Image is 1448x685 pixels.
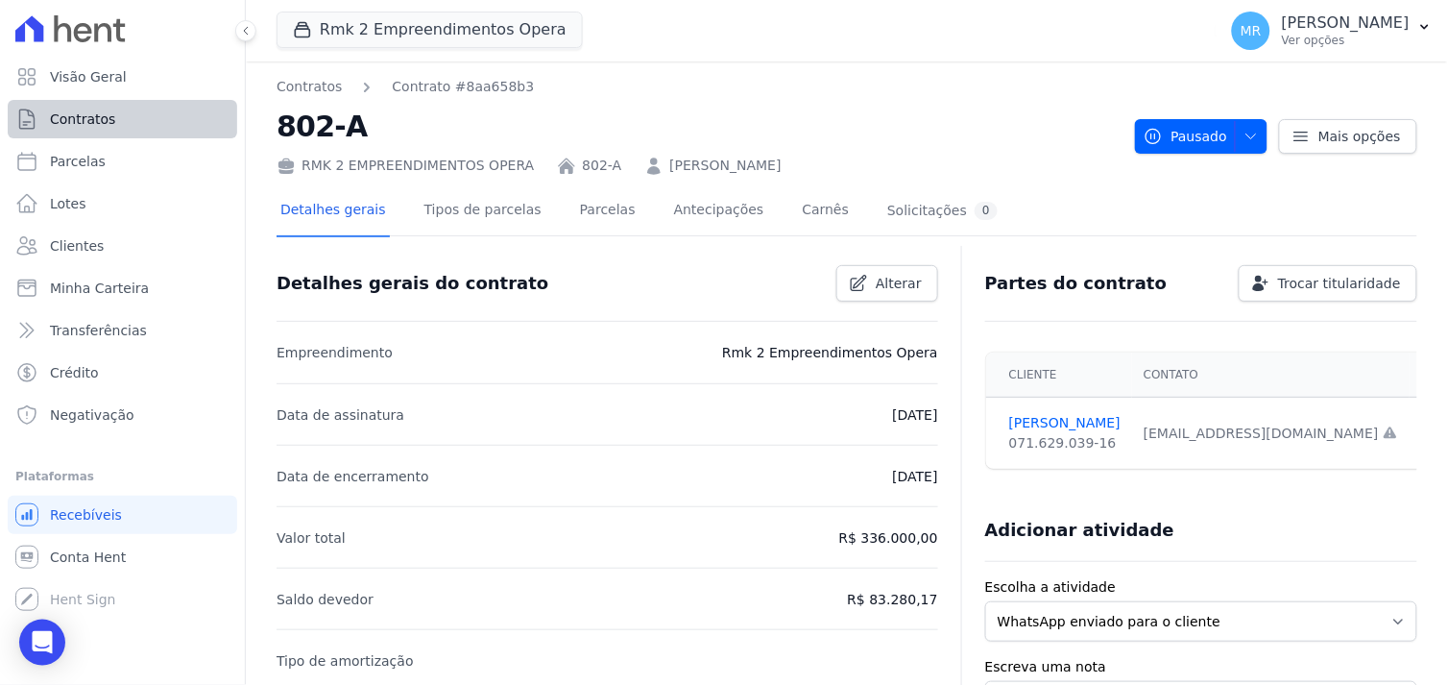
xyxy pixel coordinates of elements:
a: Detalhes gerais [277,186,390,237]
div: 0 [975,202,998,220]
a: Carnês [798,186,853,237]
div: RMK 2 EMPREENDIMENTOS OPERA [277,156,534,176]
button: MR [PERSON_NAME] Ver opções [1217,4,1448,58]
span: Alterar [876,274,922,293]
div: [EMAIL_ADDRESS][DOMAIN_NAME] [1144,424,1398,444]
label: Escolha a atividade [985,577,1417,598]
a: [PERSON_NAME] [1009,413,1121,433]
span: Recebíveis [50,505,122,525]
a: [PERSON_NAME] [669,156,781,176]
p: Valor total [277,526,346,550]
div: Solicitações [887,202,998,220]
span: Negativação [50,405,134,425]
div: 071.629.039-16 [1009,433,1121,453]
p: Rmk 2 Empreendimentos Opera [722,341,938,364]
div: Plataformas [15,465,229,488]
p: Ver opções [1282,33,1410,48]
a: Recebíveis [8,496,237,534]
span: Pausado [1144,119,1227,154]
a: Trocar titularidade [1239,265,1417,302]
th: Cliente [986,353,1132,398]
span: Crédito [50,363,99,382]
p: Empreendimento [277,341,393,364]
a: Lotes [8,184,237,223]
a: Contratos [8,100,237,138]
a: Conta Hent [8,538,237,576]
button: Rmk 2 Empreendimentos Opera [277,12,583,48]
div: Open Intercom Messenger [19,620,65,666]
p: Tipo de amortização [277,649,414,673]
p: R$ 83.280,17 [847,588,937,611]
a: Visão Geral [8,58,237,96]
a: Alterar [836,265,938,302]
button: Pausado [1135,119,1267,154]
p: Data de encerramento [277,465,429,488]
span: Visão Geral [50,67,127,86]
p: [DATE] [892,404,937,427]
a: Crédito [8,354,237,392]
span: Mais opções [1318,127,1401,146]
th: Contato [1132,353,1410,398]
p: [DATE] [892,465,937,488]
a: Contratos [277,77,342,97]
a: Parcelas [576,186,640,237]
a: Minha Carteira [8,269,237,307]
span: Transferências [50,321,147,340]
a: Contrato #8aa658b3 [392,77,534,97]
h3: Partes do contrato [985,272,1168,295]
h2: 802-A [277,105,1120,148]
h3: Adicionar atividade [985,519,1174,542]
span: Lotes [50,194,86,213]
span: Parcelas [50,152,106,171]
a: Parcelas [8,142,237,181]
label: Escreva uma nota [985,657,1417,677]
span: Conta Hent [50,548,126,567]
a: Clientes [8,227,237,265]
span: Trocar titularidade [1278,274,1401,293]
a: Negativação [8,396,237,434]
p: [PERSON_NAME] [1282,13,1410,33]
span: MR [1241,24,1262,37]
span: Clientes [50,236,104,256]
a: 802-A [582,156,621,176]
p: Data de assinatura [277,404,404,427]
p: R$ 336.000,00 [839,526,938,550]
nav: Breadcrumb [277,77,1120,97]
span: Contratos [50,110,115,129]
span: Minha Carteira [50,279,149,298]
a: Mais opções [1279,119,1417,154]
p: Saldo devedor [277,588,374,611]
a: Antecipações [670,186,768,237]
a: Solicitações0 [883,186,1002,237]
nav: Breadcrumb [277,77,534,97]
a: Transferências [8,311,237,350]
a: Tipos de parcelas [421,186,545,237]
h3: Detalhes gerais do contrato [277,272,548,295]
